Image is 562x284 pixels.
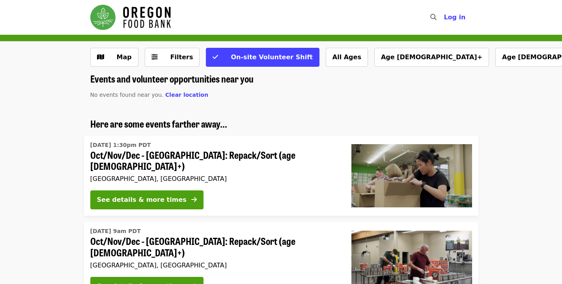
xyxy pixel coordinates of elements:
span: Here are some events farther away... [90,117,227,130]
div: [GEOGRAPHIC_DATA], [GEOGRAPHIC_DATA] [90,175,339,182]
span: Filters [170,53,193,61]
span: Oct/Nov/Dec - [GEOGRAPHIC_DATA]: Repack/Sort (age [DEMOGRAPHIC_DATA]+) [90,149,339,172]
img: Oct/Nov/Dec - Portland: Repack/Sort (age 8+) organized by Oregon Food Bank [351,144,472,207]
span: Map [117,53,132,61]
i: search icon [430,13,437,21]
button: Filters (0 selected) [145,48,200,67]
i: check icon [213,53,218,61]
span: On-site Volunteer Shift [231,53,312,61]
span: Clear location [165,92,208,98]
i: map icon [97,53,104,61]
a: See details for "Oct/Nov/Dec - Portland: Repack/Sort (age 8+)" [84,136,478,216]
i: sliders-h icon [151,53,158,61]
time: [DATE] 9am PDT [90,227,141,235]
span: Log in [444,13,465,21]
button: Clear location [165,91,208,99]
button: On-site Volunteer Shift [206,48,319,67]
button: All Ages [326,48,368,67]
time: [DATE] 1:30pm PDT [90,141,151,149]
div: [GEOGRAPHIC_DATA], [GEOGRAPHIC_DATA] [90,261,339,269]
button: Log in [437,9,472,25]
button: Age [DEMOGRAPHIC_DATA]+ [374,48,489,67]
span: Oct/Nov/Dec - [GEOGRAPHIC_DATA]: Repack/Sort (age [DEMOGRAPHIC_DATA]+) [90,235,339,258]
span: No events found near you. [90,92,164,98]
button: See details & more times [90,190,204,209]
img: Oregon Food Bank - Home [90,5,171,30]
input: Search [441,8,448,27]
button: Show map view [90,48,138,67]
span: Events and volunteer opportunities near you [90,71,254,85]
div: See details & more times [97,195,187,205]
i: arrow-right icon [191,196,197,203]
